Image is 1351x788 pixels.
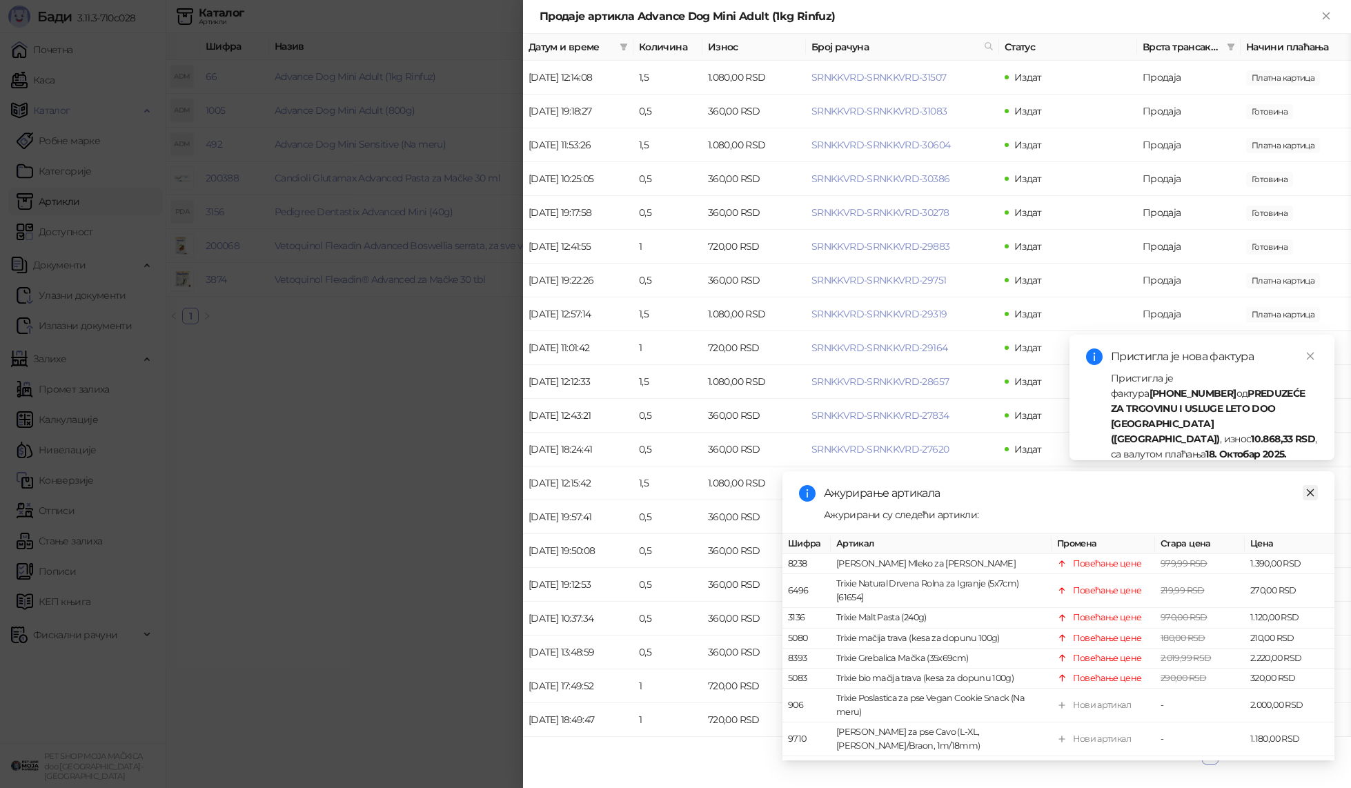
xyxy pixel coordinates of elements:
button: SRNKKVRD-SRNKKVRD-30604 [811,139,950,151]
span: filter [617,37,631,57]
td: [DATE] 18:24:41 [523,433,633,466]
strong: 10.868,33 RSD [1251,433,1315,445]
td: 320,00 RSD [1245,669,1334,689]
td: 3136 [782,608,831,628]
td: [DATE] 19:50:08 [523,534,633,568]
td: Trixie Malt Pasta (240g) [831,608,1052,628]
td: 0,5 [633,500,702,534]
span: 2.019,99 RSD [1161,653,1211,663]
td: 720,00 RSD [702,669,806,703]
td: 1.080,00 RSD [702,466,806,500]
span: 1.090,00 [1246,138,1320,153]
div: Ажурирани су следећи артикли: [824,507,1318,522]
a: Close [1303,485,1318,500]
td: [DATE] 12:15:42 [523,466,633,500]
td: 0,5 [633,568,702,602]
td: 9710 [782,722,831,756]
td: [DATE] 12:57:14 [523,297,633,331]
button: SRNKKVRD-SRNKKVRD-29164 [811,342,947,354]
td: [DATE] 12:12:33 [523,365,633,399]
td: 360,00 RSD [702,534,806,568]
td: [DATE] 11:01:42 [523,331,633,365]
td: 1,5 [633,365,702,399]
span: Издат [1014,308,1042,320]
td: 5080 [782,628,831,648]
td: 360,00 RSD [702,399,806,433]
td: 1 [633,703,702,737]
td: [PERSON_NAME] Mleko za [PERSON_NAME] [831,554,1052,574]
th: Промена [1052,534,1155,554]
span: SRNKKVRD-SRNKKVRD-27620 [811,443,949,455]
td: 8393 [782,649,831,669]
td: 1.180,00 RSD [1245,722,1334,756]
button: SRNKKVRD-SRNKKVRD-30278 [811,206,949,219]
td: 360,00 RSD [702,602,806,636]
td: Продаја [1137,297,1241,331]
td: 0,5 [633,95,702,128]
td: 2.220,00 RSD [1245,649,1334,669]
a: Close [1303,348,1318,364]
td: 0,5 [633,162,702,196]
th: Износ [702,34,806,61]
td: 1.080,00 RSD [702,297,806,331]
button: SRNKKVRD-SRNKKVRD-29751 [811,274,946,286]
span: filter [620,43,628,51]
td: Trixie bio mačija trava (kesa za dopunu 100g) [831,669,1052,689]
span: Издат [1014,443,1042,455]
button: SRNKKVRD-SRNKKVRD-29319 [811,308,947,320]
td: 210,00 RSD [1245,628,1334,648]
button: SRNKKVRD-SRNKKVRD-30386 [811,173,949,185]
div: Повећање цене [1073,671,1142,685]
td: 1.080,00 RSD [702,128,806,162]
td: 720,00 RSD [702,331,806,365]
span: Издат [1014,173,1042,185]
strong: [PHONE_NUMBER] [1150,387,1236,400]
div: Повећање цене [1073,631,1142,644]
td: 1 [633,331,702,365]
td: 1,5 [633,128,702,162]
th: Врста трансакције [1137,34,1241,61]
span: 219,99 RSD [1161,585,1205,595]
button: SRNKKVRD-SRNKKVRD-28657 [811,375,949,388]
span: Издат [1014,375,1042,388]
td: 360,00 RSD [702,196,806,230]
td: 360,00 RSD [702,433,806,466]
td: 360,00 RSD [702,162,806,196]
td: 1.390,00 RSD [1245,554,1334,574]
span: close [1305,351,1315,361]
td: [DATE] 10:37:34 [523,602,633,636]
button: Close [1318,8,1334,25]
span: 979,99 RSD [1161,558,1207,569]
th: Количина [633,34,702,61]
td: Trixie Poslastica za pse Vegan Cookie Snack (Na meru) [831,689,1052,722]
span: Издат [1014,71,1042,83]
td: Trixie Natural Drvena Rolna za Igranje (5x7cm) [61654] [831,574,1052,608]
strong: 18. Октобар 2025. [1205,448,1286,460]
td: - [1155,689,1245,722]
td: 360,00 RSD [702,95,806,128]
td: [DATE] 18:49:47 [523,703,633,737]
td: [DATE] 19:17:58 [523,196,633,230]
span: Издат [1014,139,1042,151]
span: Врста трансакције [1143,39,1221,55]
td: 360,00 RSD [702,500,806,534]
td: [DATE] 12:41:55 [523,230,633,264]
button: SRNKKVRD-SRNKKVRD-27834 [811,409,949,422]
span: 1.090,00 [1246,70,1320,86]
td: 720,00 RSD [702,230,806,264]
td: Продаја [1137,230,1241,264]
span: close [1305,488,1315,498]
span: filter [1224,37,1238,57]
button: SRNKKVRD-SRNKKVRD-31507 [811,71,946,83]
span: Издат [1014,105,1042,117]
div: Пристигла је нова фактура [1111,348,1318,365]
td: 360,00 RSD [702,568,806,602]
td: [DATE] 10:25:05 [523,162,633,196]
td: 360,00 RSD [702,636,806,669]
